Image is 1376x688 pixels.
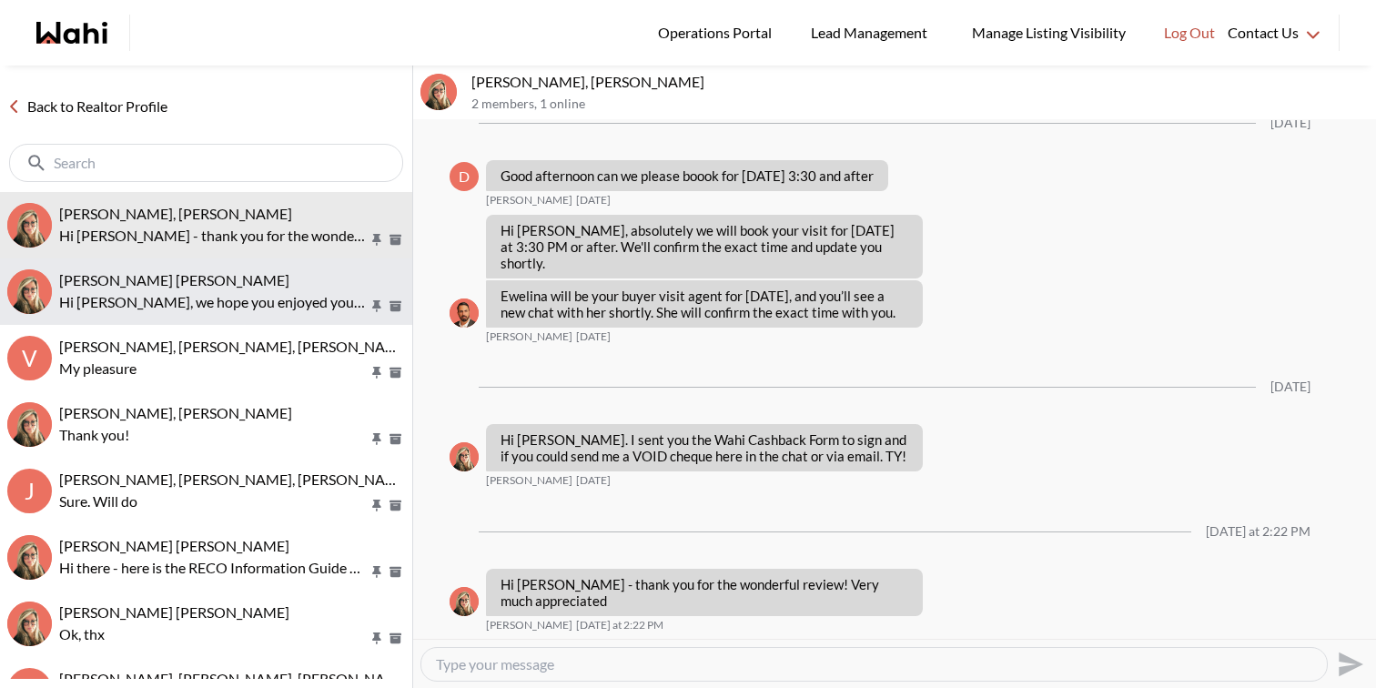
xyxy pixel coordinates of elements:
[59,271,289,288] span: [PERSON_NAME] [PERSON_NAME]
[420,74,457,110] div: David Rodriguez, Barbara
[436,655,1312,673] textarea: Type your message
[7,269,52,314] div: Meghan DuCille, Barbara
[386,631,405,646] button: Archive
[59,205,292,222] span: [PERSON_NAME], [PERSON_NAME]
[386,365,405,380] button: Archive
[369,431,385,447] button: Pin
[7,402,52,447] div: Volodymyr Vozniak, Barb
[420,74,457,110] img: D
[7,602,52,646] img: A
[576,329,611,344] time: 2025-09-13T17:28:29.695Z
[369,564,385,580] button: Pin
[386,564,405,580] button: Archive
[369,298,385,314] button: Pin
[59,358,369,379] p: My pleasure
[59,603,289,621] span: [PERSON_NAME] [PERSON_NAME]
[59,291,369,313] p: Hi [PERSON_NAME], we hope you enjoyed your showings! Did the properties meet your criteria? What ...
[576,473,611,488] time: 2025-09-14T19:23:38.423Z
[7,535,52,580] img: H
[59,404,292,421] span: [PERSON_NAME], [PERSON_NAME]
[386,232,405,248] button: Archive
[501,431,908,464] p: Hi [PERSON_NAME]. I sent you the Wahi Cashback Form to sign and if you could send me a VOID chequ...
[450,442,479,471] img: B
[59,491,369,512] p: Sure. Will do
[471,96,1369,112] p: 2 members , 1 online
[486,618,572,632] span: [PERSON_NAME]
[7,269,52,314] img: M
[450,587,479,616] div: Barbara Funt
[486,193,572,207] span: [PERSON_NAME]
[369,365,385,380] button: Pin
[59,537,289,554] span: [PERSON_NAME] [PERSON_NAME]
[471,73,1369,91] p: [PERSON_NAME], [PERSON_NAME]
[7,402,52,447] img: V
[1270,379,1310,395] div: [DATE]
[7,336,52,380] div: V
[59,670,411,687] span: [PERSON_NAME], [PERSON_NAME], [PERSON_NAME]
[7,535,52,580] div: Hannan Hussen, Barbara
[1270,116,1310,131] div: [DATE]
[59,470,411,488] span: [PERSON_NAME], [PERSON_NAME], [PERSON_NAME]
[369,232,385,248] button: Pin
[450,298,479,328] div: Behnam Fazili
[501,288,908,320] p: Ewelina will be your buyer visit agent for [DATE], and you’ll see a new chat with her shortly. Sh...
[59,557,369,579] p: Hi there - here is the RECO Information Guide we discussed, you can also find it in email we sent...
[486,329,572,344] span: [PERSON_NAME]
[386,298,405,314] button: Archive
[59,338,531,355] span: [PERSON_NAME], [PERSON_NAME], [PERSON_NAME], [PERSON_NAME]
[658,21,778,45] span: Operations Portal
[501,167,874,184] p: Good afternoon can we please boook for [DATE] 3:30 and after
[501,576,908,609] p: Hi [PERSON_NAME] - thank you for the wonderful review! Very much appreciated
[386,498,405,513] button: Archive
[450,298,479,328] img: B
[369,631,385,646] button: Pin
[450,162,479,191] div: D
[7,203,52,248] img: D
[811,21,934,45] span: Lead Management
[59,225,369,247] p: Hi [PERSON_NAME] - thank you for the wonderful review! Very much appreciated
[7,203,52,248] div: David Rodriguez, Barbara
[1328,643,1369,684] button: Send
[501,222,908,271] p: Hi [PERSON_NAME], absolutely we will book your visit for [DATE] at 3:30 PM or after. We'll confir...
[1164,21,1215,45] span: Log Out
[1206,524,1310,540] div: [DATE] at 2:22 PM
[59,623,369,645] p: Ok, thx
[36,22,107,44] a: Wahi homepage
[54,154,362,172] input: Search
[386,431,405,447] button: Archive
[7,469,52,513] div: J
[7,602,52,646] div: Arek Klauza, Barbara
[450,442,479,471] div: Barbara Funt
[369,498,385,513] button: Pin
[59,424,369,446] p: Thank you!
[486,473,572,488] span: [PERSON_NAME]
[576,193,611,207] time: 2025-09-13T17:03:35.928Z
[450,587,479,616] img: B
[576,618,663,632] time: 2025-09-30T18:22:15.849Z
[966,21,1131,45] span: Manage Listing Visibility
